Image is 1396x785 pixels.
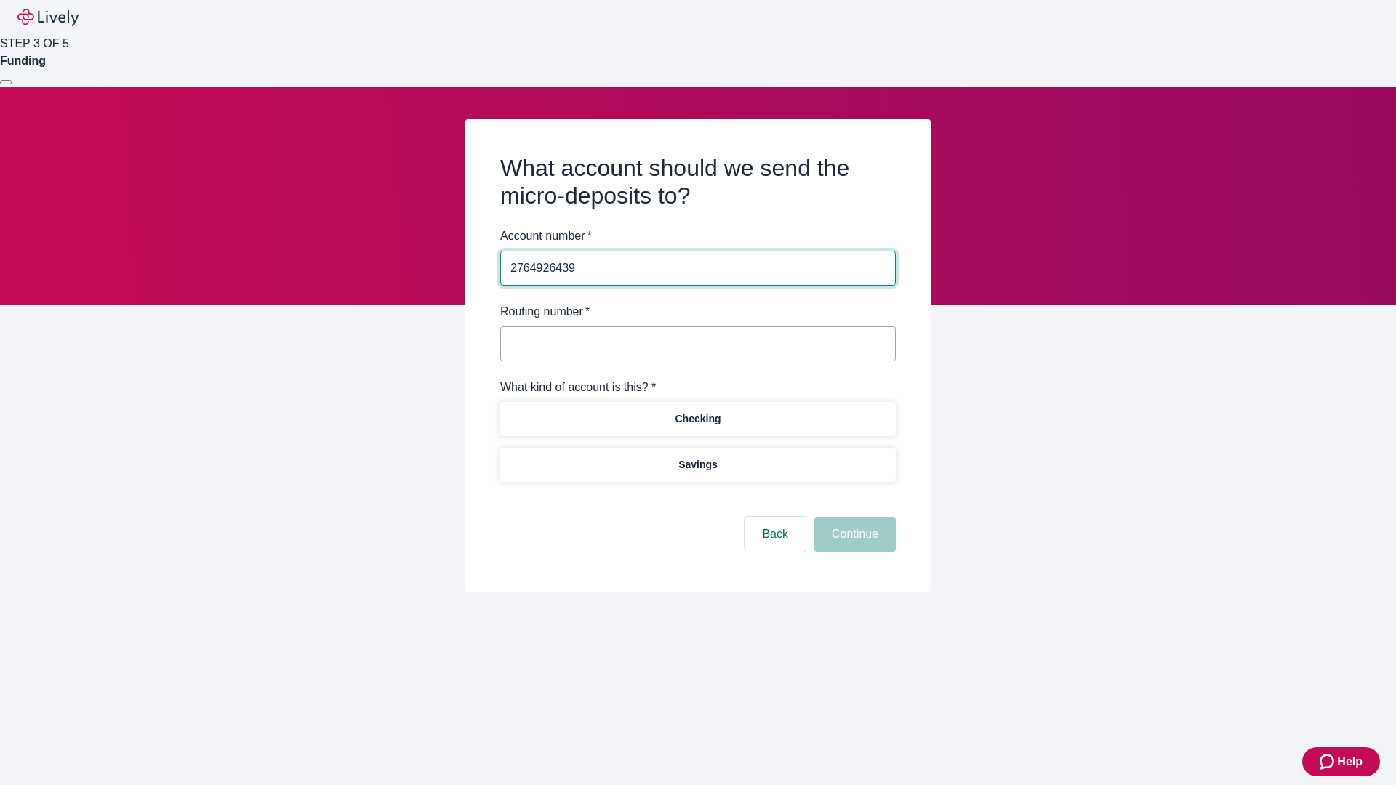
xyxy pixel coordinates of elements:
[500,154,896,210] h2: What account should we send the micro-deposits to?
[17,9,79,26] img: Lively
[500,303,590,321] label: Routing number
[745,517,806,552] button: Back
[1320,753,1337,770] svg: Zendesk support icon
[500,228,592,245] label: Account number
[500,448,896,482] button: Savings
[675,411,721,427] p: Checking
[1337,753,1363,770] span: Help
[500,402,896,436] button: Checking
[678,457,718,472] p: Savings
[500,379,656,396] label: What kind of account is this? *
[1302,747,1380,776] button: Zendesk support iconHelp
